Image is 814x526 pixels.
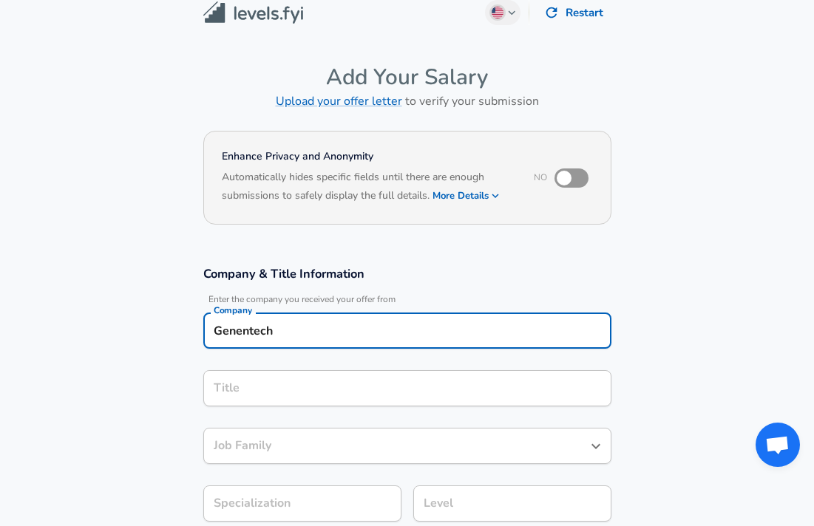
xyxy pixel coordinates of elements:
h3: Company & Title Information [203,265,611,282]
div: Open chat [756,423,800,467]
input: Software Engineer [210,434,583,457]
input: L3 [420,492,605,515]
span: No [534,171,547,183]
img: English (US) [492,7,503,18]
h6: Automatically hides specific fields until there are enough submissions to safely display the full... [222,169,514,206]
button: Open [586,436,606,457]
h6: to verify your submission [203,91,611,112]
input: Software Engineer [210,377,605,400]
h4: Add Your Salary [203,64,611,91]
h4: Enhance Privacy and Anonymity [222,149,514,164]
button: More Details [433,185,501,206]
img: Levels.fyi [203,1,303,24]
input: Google [210,319,605,342]
label: Company [214,306,252,315]
a: Upload your offer letter [276,93,402,109]
span: Enter the company you received your offer from [203,294,611,305]
input: Specialization [203,485,401,522]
